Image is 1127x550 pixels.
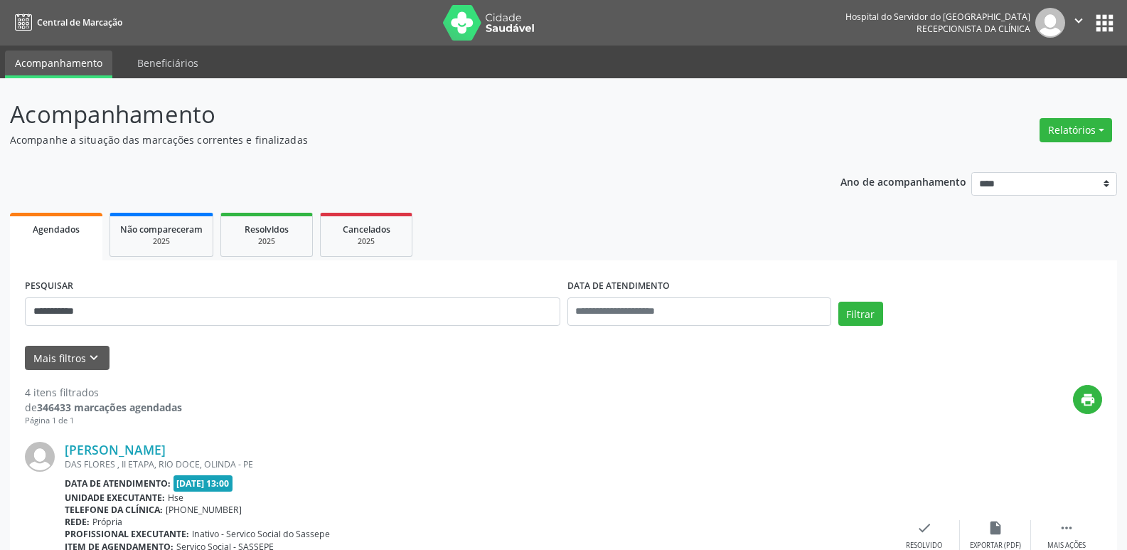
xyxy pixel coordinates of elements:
div: 2025 [231,236,302,247]
label: DATA DE ATENDIMENTO [567,275,670,297]
span: Recepcionista da clínica [917,23,1030,35]
b: Telefone da clínica: [65,504,163,516]
label: PESQUISAR [25,275,73,297]
span: Inativo - Servico Social do Sassepe [192,528,330,540]
button: Mais filtroskeyboard_arrow_down [25,346,110,371]
button: Filtrar [838,302,883,326]
button: Relatórios [1040,118,1112,142]
div: 4 itens filtrados [25,385,182,400]
div: Hospital do Servidor do [GEOGRAPHIC_DATA] [845,11,1030,23]
a: Central de Marcação [10,11,122,34]
i:  [1071,13,1086,28]
span: [PHONE_NUMBER] [166,504,242,516]
b: Unidade executante: [65,492,165,504]
i: check [917,520,932,536]
span: Resolvidos [245,223,289,236]
i: insert_drive_file [988,520,1003,536]
b: Profissional executante: [65,528,189,540]
div: DAS FLORES , II ETAPA, RIO DOCE, OLINDA - PE [65,458,889,470]
a: [PERSON_NAME] [65,442,166,458]
button: print [1073,385,1102,414]
a: Acompanhamento [5,51,112,78]
b: Data de atendimento: [65,477,171,490]
button:  [1065,8,1092,38]
span: Hse [168,492,183,504]
span: [DATE] 13:00 [173,475,233,492]
span: Central de Marcação [37,16,122,28]
div: de [25,400,182,415]
p: Acompanhe a situação das marcações correntes e finalizadas [10,132,785,147]
span: Não compareceram [120,223,203,236]
span: Própria [92,516,122,528]
span: Cancelados [343,223,390,236]
a: Beneficiários [127,51,208,75]
i: print [1080,392,1096,408]
div: 2025 [331,236,402,247]
p: Acompanhamento [10,97,785,132]
i: keyboard_arrow_down [86,350,102,366]
img: img [25,442,55,472]
img: img [1035,8,1065,38]
b: Rede: [65,516,90,528]
button: apps [1092,11,1117,36]
div: 2025 [120,236,203,247]
i:  [1059,520,1074,536]
strong: 346433 marcações agendadas [37,401,182,414]
div: Página 1 de 1 [25,415,182,427]
span: Agendados [33,223,80,236]
p: Ano de acompanhamento [840,172,966,190]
